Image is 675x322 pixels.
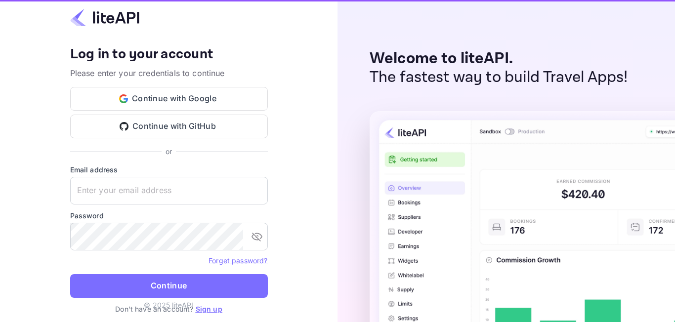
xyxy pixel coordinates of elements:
button: Continue with Google [70,87,268,111]
a: Sign up [196,305,222,313]
label: Email address [70,164,268,175]
p: Don't have an account? [70,304,268,314]
button: Continue with GitHub [70,115,268,138]
img: liteapi [70,8,139,27]
p: Welcome to liteAPI. [370,49,628,68]
p: or [166,146,172,157]
p: Please enter your credentials to continue [70,67,268,79]
p: © 2025 liteAPI [144,300,193,310]
p: The fastest way to build Travel Apps! [370,68,628,87]
button: Continue [70,274,268,298]
h4: Log in to your account [70,46,268,63]
a: Forget password? [209,256,267,265]
label: Password [70,210,268,221]
button: toggle password visibility [247,227,267,246]
a: Forget password? [209,255,267,265]
input: Enter your email address [70,177,268,204]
